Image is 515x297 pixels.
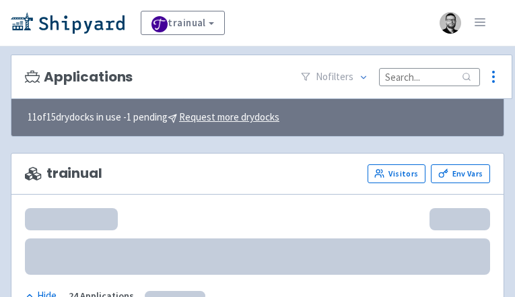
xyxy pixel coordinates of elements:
[141,11,225,35] a: trainual
[368,164,425,183] a: Visitors
[316,69,353,85] span: No filter s
[28,110,279,125] span: 11 of 15 drydocks in use - 1 pending
[25,166,102,181] span: trainual
[379,68,480,86] input: Search...
[179,110,279,123] u: Request more drydocks
[25,69,133,85] h3: Applications
[11,12,125,34] img: Shipyard logo
[431,164,490,183] a: Env Vars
